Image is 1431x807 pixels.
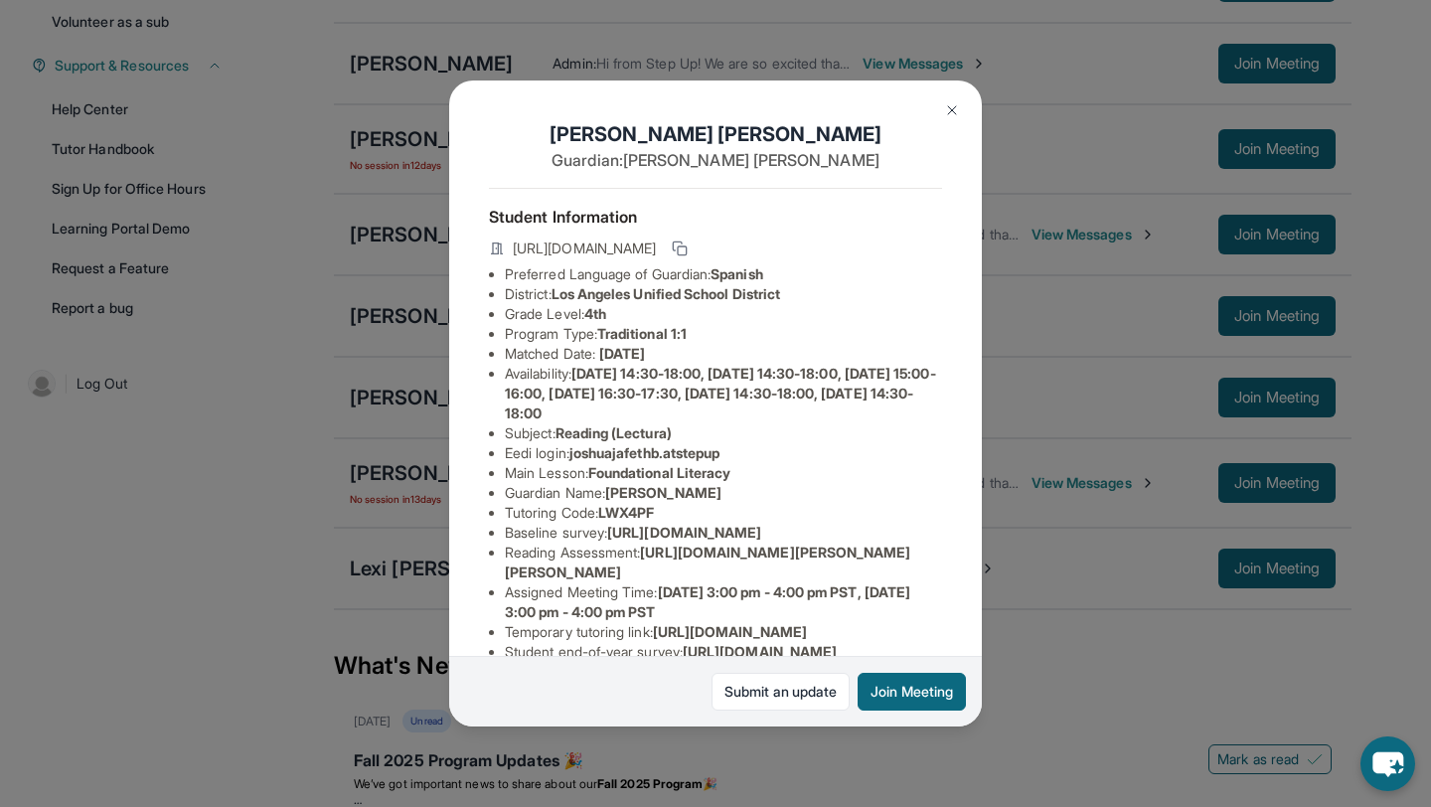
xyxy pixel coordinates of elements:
p: Guardian: [PERSON_NAME] [PERSON_NAME] [489,148,942,172]
li: District: [505,284,942,304]
li: Baseline survey : [505,523,942,543]
h1: [PERSON_NAME] [PERSON_NAME] [489,120,942,148]
li: Matched Date: [505,344,942,364]
li: Assigned Meeting Time : [505,582,942,622]
li: Student end-of-year survey : [505,642,942,662]
span: joshuajafethb.atstepup [569,444,720,461]
li: Guardian Name : [505,483,942,503]
span: Traditional 1:1 [597,325,687,342]
li: Eedi login : [505,443,942,463]
li: Main Lesson : [505,463,942,483]
li: Program Type: [505,324,942,344]
span: [DATE] [599,345,645,362]
img: Close Icon [944,102,960,118]
li: Subject : [505,423,942,443]
span: LWX4PF [598,504,654,521]
li: Reading Assessment : [505,543,942,582]
span: Los Angeles Unified School District [552,285,780,302]
span: [URL][DOMAIN_NAME] [513,239,656,258]
li: Grade Level: [505,304,942,324]
span: [URL][DOMAIN_NAME] [653,623,807,640]
span: [PERSON_NAME] [605,484,721,501]
button: chat-button [1360,736,1415,791]
span: [URL][DOMAIN_NAME] [683,643,837,660]
li: Temporary tutoring link : [505,622,942,642]
span: [DATE] 3:00 pm - 4:00 pm PST, [DATE] 3:00 pm - 4:00 pm PST [505,583,910,620]
span: Foundational Literacy [588,464,730,481]
li: Availability: [505,364,942,423]
h4: Student Information [489,205,942,229]
span: 4th [584,305,606,322]
button: Join Meeting [858,673,966,711]
li: Tutoring Code : [505,503,942,523]
a: Submit an update [712,673,850,711]
span: [URL][DOMAIN_NAME] [607,524,761,541]
span: [URL][DOMAIN_NAME][PERSON_NAME][PERSON_NAME] [505,544,911,580]
li: Preferred Language of Guardian: [505,264,942,284]
span: Reading (Lectura) [556,424,672,441]
button: Copy link [668,237,692,260]
span: Spanish [711,265,763,282]
span: [DATE] 14:30-18:00, [DATE] 14:30-18:00, [DATE] 15:00-16:00, [DATE] 16:30-17:30, [DATE] 14:30-18:0... [505,365,936,421]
